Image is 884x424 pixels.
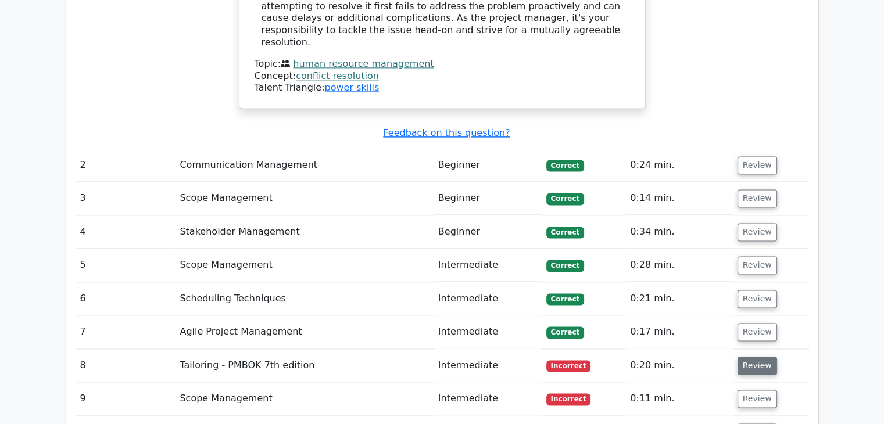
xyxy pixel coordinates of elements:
[434,249,542,282] td: Intermediate
[76,315,176,348] td: 7
[738,357,777,375] button: Review
[296,70,379,81] a: conflict resolution
[434,215,542,249] td: Beginner
[546,260,584,271] span: Correct
[434,282,542,315] td: Intermediate
[625,149,732,182] td: 0:24 min.
[175,315,433,348] td: Agile Project Management
[738,290,777,308] button: Review
[76,282,176,315] td: 6
[255,58,630,94] div: Talent Triangle:
[434,182,542,215] td: Beginner
[546,227,584,238] span: Correct
[175,349,433,382] td: Tailoring - PMBOK 7th edition
[175,215,433,249] td: Stakeholder Management
[293,58,434,69] a: human resource management
[738,256,777,274] button: Review
[546,326,584,338] span: Correct
[738,390,777,408] button: Review
[625,215,732,249] td: 0:34 min.
[738,223,777,241] button: Review
[255,70,630,82] div: Concept:
[76,249,176,282] td: 5
[546,293,584,305] span: Correct
[738,323,777,341] button: Review
[175,282,433,315] td: Scheduling Techniques
[175,149,433,182] td: Communication Management
[625,349,732,382] td: 0:20 min.
[434,149,542,182] td: Beginner
[76,182,176,215] td: 3
[738,156,777,174] button: Review
[625,315,732,348] td: 0:17 min.
[255,58,630,70] div: Topic:
[546,193,584,204] span: Correct
[434,315,542,348] td: Intermediate
[434,349,542,382] td: Intermediate
[383,127,510,138] a: Feedback on this question?
[324,82,379,93] a: power skills
[175,182,433,215] td: Scope Management
[76,349,176,382] td: 8
[625,182,732,215] td: 0:14 min.
[738,189,777,207] button: Review
[76,215,176,249] td: 4
[546,393,591,405] span: Incorrect
[76,149,176,182] td: 2
[76,382,176,415] td: 9
[175,382,433,415] td: Scope Management
[175,249,433,282] td: Scope Management
[625,249,732,282] td: 0:28 min.
[546,160,584,171] span: Correct
[434,382,542,415] td: Intermediate
[625,282,732,315] td: 0:21 min.
[625,382,732,415] td: 0:11 min.
[546,360,591,372] span: Incorrect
